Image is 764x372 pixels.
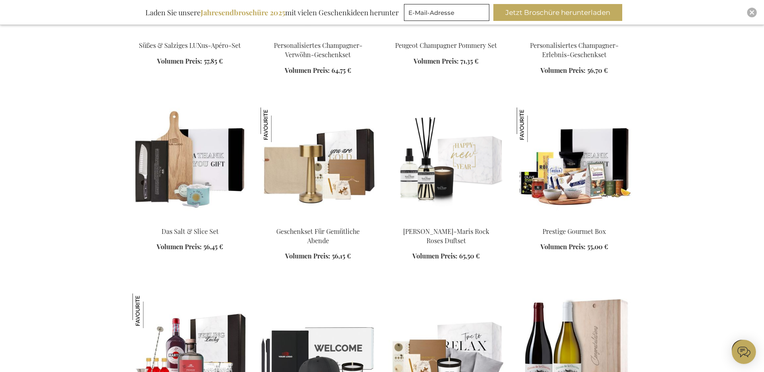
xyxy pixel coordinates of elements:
a: Peugeot Champagner Pommery Set [395,41,497,50]
span: Volumen Preis: [540,66,586,74]
span: 57,85 € [204,57,223,65]
a: Personalisiertes Champagner-Erlebnis-Geschenkset [530,41,619,59]
div: Close [747,8,757,17]
img: The Salt & Slice Set Exclusive Business Gift [133,107,248,220]
span: 65,50 € [459,252,480,260]
a: Geschenkset Für Gemütliche Abende [276,227,360,245]
a: Süßes & Salziges LUXus-Apéro-Set [139,41,241,50]
a: Cosy Evenings Gift Set Geschenkset Für Gemütliche Abende [261,217,376,225]
b: Jahresendbroschüre 2025 [201,8,285,17]
span: Volumen Preis: [414,57,459,65]
a: Prestige Gourmet Box Prestige Gourmet Box [517,217,632,225]
a: Volumen Preis: 65,50 € [412,252,480,261]
a: Volumen Preis: 56,70 € [540,66,608,75]
img: Marie-Stella-Maris Rock Roses Fragrance Set [389,107,504,220]
a: Volumen Preis: 55,00 € [540,242,608,252]
a: Personalisiertes Champagner-Verwöhn-Geschenkset [261,31,376,39]
form: marketing offers and promotions [404,4,492,23]
a: Peugeot Champagne Pommery Set [389,31,504,39]
img: Das Ultimative Personalisierte Negroni Cocktail Set [133,293,167,328]
a: Volumen Preis: 56,45 € [157,242,223,252]
img: Close [750,10,754,15]
span: Volumen Preis: [157,242,202,251]
span: Volumen Preis: [412,252,458,260]
span: 56,70 € [587,66,608,74]
img: Geschenkset Für Gemütliche Abende [261,107,295,142]
a: Das Salt & Slice Set [161,227,219,236]
span: Volumen Preis: [157,57,202,65]
a: The Salt & Slice Set Exclusive Business Gift [133,217,248,225]
a: Sweet & Salty LUXury Apéro Set [133,31,248,39]
a: Volumen Preis: 71,35 € [414,57,478,66]
img: Cosy Evenings Gift Set [261,107,376,220]
a: Volumen Preis: 57,85 € [157,57,223,66]
img: Prestige Gourmet Box [517,107,632,220]
span: Volumen Preis: [285,252,330,260]
a: [PERSON_NAME]-Maris Rock Roses Duftset [403,227,489,245]
span: 55,00 € [587,242,608,251]
input: E-Mail-Adresse [404,4,489,21]
span: 56,45 € [203,242,223,251]
span: Volumen Preis: [540,242,586,251]
a: Marie-Stella-Maris Rock Roses Fragrance Set [389,217,504,225]
a: Personalisiertes Champagner-Verwöhn-Geschenkset [274,41,362,59]
span: 71,35 € [460,57,478,65]
span: 64,75 € [331,66,351,74]
span: Volumen Preis: [285,66,330,74]
a: Personalisiertes Champagner-Erlebnis-Geschenkset [517,31,632,39]
span: 56,15 € [332,252,351,260]
a: Volumen Preis: 56,15 € [285,252,351,261]
div: Laden Sie unsere mit vielen Geschenkideen herunter [142,4,402,21]
button: Jetzt Broschüre herunterladen [493,4,622,21]
img: Prestige Gourmet Box [517,107,551,142]
iframe: belco-activator-frame [732,340,756,364]
a: Prestige Gourmet Box [542,227,606,236]
a: Volumen Preis: 64,75 € [285,66,351,75]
